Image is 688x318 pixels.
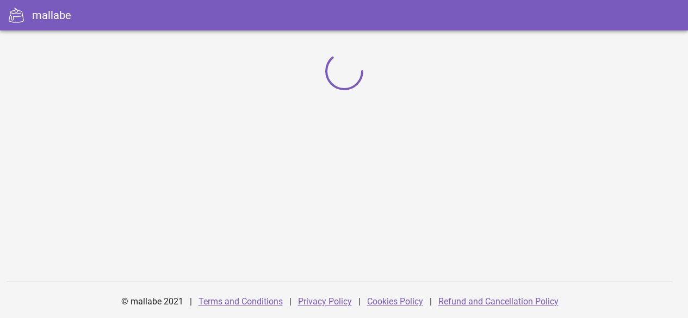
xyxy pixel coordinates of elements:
[367,296,423,307] a: Cookies Policy
[298,296,352,307] a: Privacy Policy
[32,7,71,23] div: mallabe
[190,289,192,315] div: |
[289,289,292,315] div: |
[115,289,190,315] div: © mallabe 2021
[438,296,559,307] a: Refund and Cancellation Policy
[199,296,283,307] a: Terms and Conditions
[430,289,432,315] div: |
[358,289,361,315] div: |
